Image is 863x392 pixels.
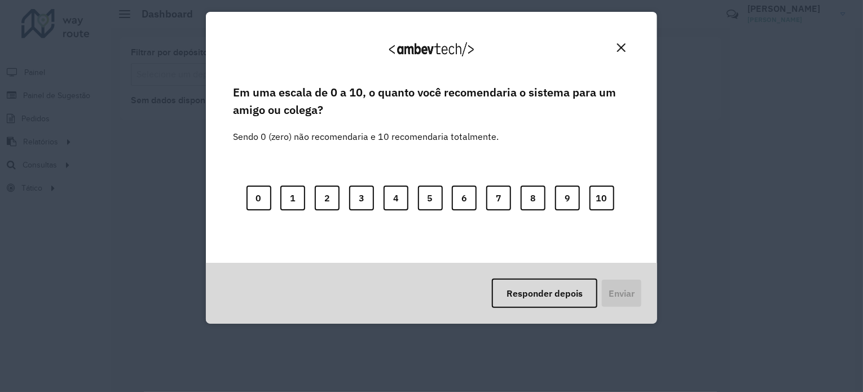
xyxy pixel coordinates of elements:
button: 4 [384,186,408,210]
button: 0 [246,186,271,210]
button: 7 [486,186,511,210]
button: 9 [555,186,580,210]
button: 3 [349,186,374,210]
button: 8 [521,186,545,210]
button: Close [613,39,630,56]
button: Responder depois [492,279,597,308]
button: 2 [315,186,340,210]
img: Logo Ambevtech [389,42,474,56]
button: 6 [452,186,477,210]
label: Em uma escala de 0 a 10, o quanto você recomendaria o sistema para um amigo ou colega? [233,84,630,118]
button: 10 [589,186,614,210]
button: 1 [280,186,305,210]
button: 5 [418,186,443,210]
label: Sendo 0 (zero) não recomendaria e 10 recomendaria totalmente. [233,116,499,143]
img: Close [617,43,626,52]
